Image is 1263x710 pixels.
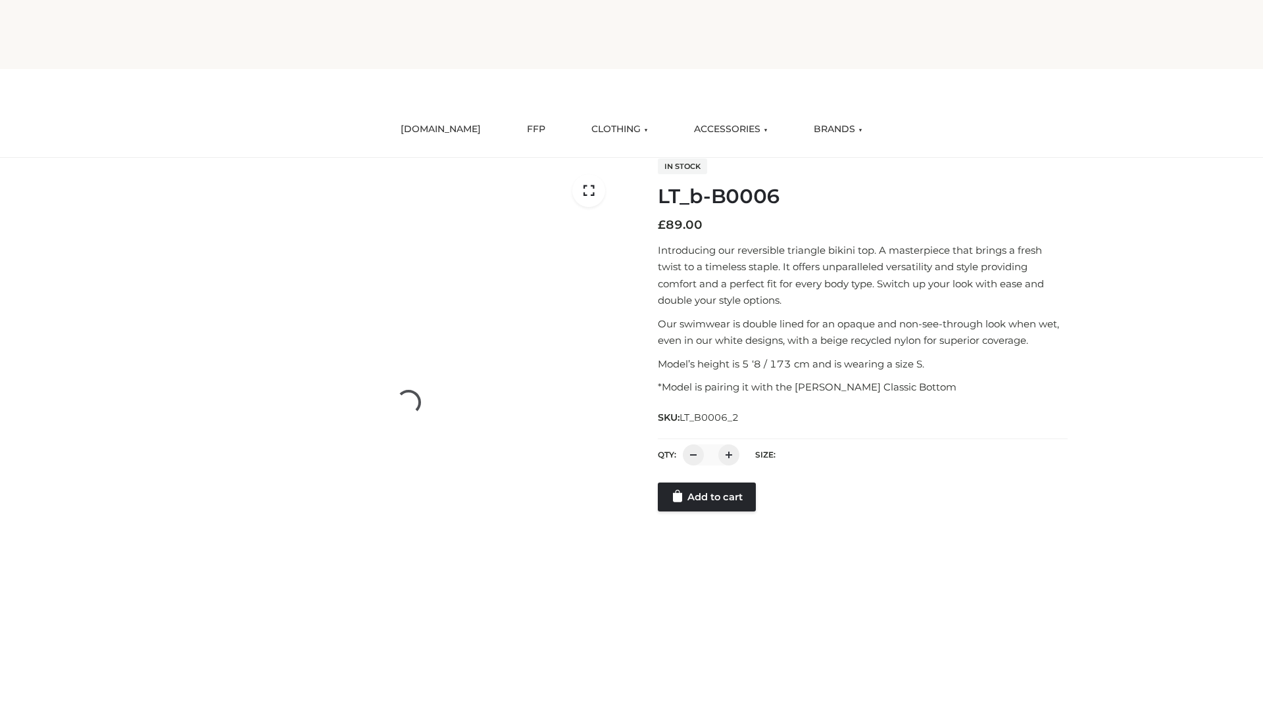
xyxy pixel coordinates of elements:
p: Our swimwear is double lined for an opaque and non-see-through look when wet, even in our white d... [658,316,1068,349]
a: ACCESSORIES [684,115,778,144]
a: Add to cart [658,483,756,511]
span: LT_B0006_2 [680,412,739,423]
label: QTY: [658,450,676,460]
label: Size: [755,450,776,460]
p: Model’s height is 5 ‘8 / 173 cm and is wearing a size S. [658,356,1068,373]
h1: LT_b-B0006 [658,185,1068,208]
bdi: 89.00 [658,218,703,232]
span: £ [658,218,666,232]
a: BRANDS [804,115,872,144]
span: SKU: [658,410,740,425]
p: Introducing our reversible triangle bikini top. A masterpiece that brings a fresh twist to a time... [658,242,1068,309]
a: CLOTHING [582,115,658,144]
span: In stock [658,158,707,174]
a: [DOMAIN_NAME] [391,115,491,144]
a: FFP [517,115,555,144]
p: *Model is pairing it with the [PERSON_NAME] Classic Bottom [658,379,1068,396]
